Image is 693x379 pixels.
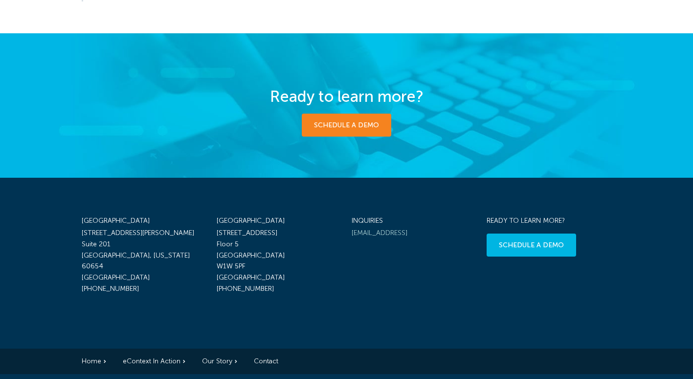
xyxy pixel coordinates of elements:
h4: [GEOGRAPHIC_DATA] [217,217,341,225]
h4: [GEOGRAPHIC_DATA] [82,217,206,225]
p: [STREET_ADDRESS] Floor 5 [GEOGRAPHIC_DATA] W1W 5PF [GEOGRAPHIC_DATA] [PHONE_NUMBER] [217,228,341,295]
a: [EMAIL_ADDRESS] [352,229,407,237]
a: schedule a demo [487,234,576,257]
h4: INQUIRIES [352,217,476,225]
a: Our Story [202,357,237,365]
a: eContext In Action [123,357,185,365]
a: Schedule a demo [302,114,391,137]
a: Contact [254,357,278,365]
a: Home [82,357,106,365]
p: [STREET_ADDRESS][PERSON_NAME] Suite 201 [GEOGRAPHIC_DATA], [US_STATE] 60654 [GEOGRAPHIC_DATA] [PH... [82,228,206,295]
h4: Ready to learn more? [487,217,611,225]
h4: Ready to learn more? [82,87,611,106]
